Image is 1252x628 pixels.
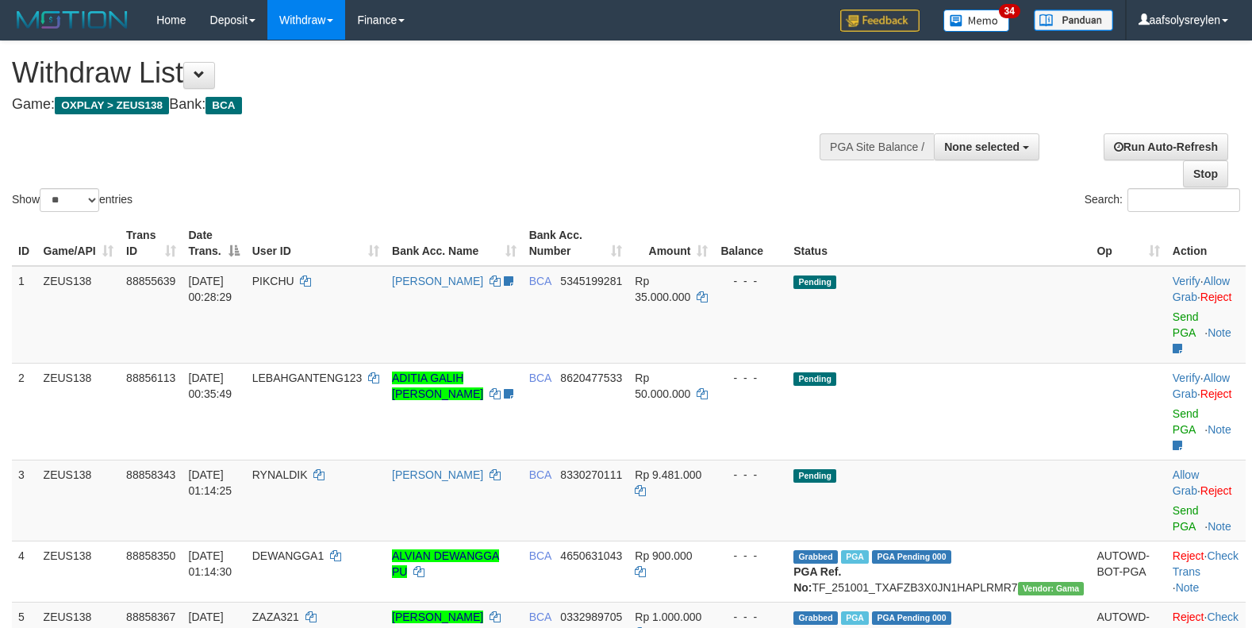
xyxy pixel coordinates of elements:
[252,611,299,623] span: ZAZA321
[126,611,175,623] span: 88858367
[1208,326,1231,339] a: Note
[635,611,701,623] span: Rp 1.000.000
[1208,520,1231,533] a: Note
[1173,372,1230,400] span: ·
[1104,133,1228,160] a: Run Auto-Refresh
[793,550,838,564] span: Grabbed
[392,611,483,623] a: [PERSON_NAME]
[189,275,232,303] span: [DATE] 00:28:29
[1173,504,1199,533] a: Send PGA
[1200,484,1232,497] a: Reject
[1173,468,1200,497] span: ·
[793,565,841,594] b: PGA Ref. No:
[182,221,246,266] th: Date Trans.: activate to sort column descending
[872,550,951,564] span: PGA Pending
[1173,468,1199,497] a: Allow Grab
[529,611,551,623] span: BCA
[714,221,787,266] th: Balance
[1208,423,1231,436] a: Note
[1173,611,1204,623] a: Reject
[793,611,838,625] span: Grabbed
[787,221,1090,266] th: Status
[793,275,836,289] span: Pending
[1018,582,1085,595] span: Vendor URL: https://trx31.1velocity.biz
[189,372,232,400] span: [DATE] 00:35:49
[37,460,121,541] td: ZEUS138
[12,8,132,32] img: MOTION_logo.png
[40,188,99,212] select: Showentries
[529,372,551,384] span: BCA
[529,468,551,481] span: BCA
[1173,549,1239,578] a: Check Trans
[1090,541,1166,602] td: AUTOWD-BOT-PGA
[793,372,836,386] span: Pending
[392,372,483,400] a: ADITIA GALIH [PERSON_NAME]
[1034,10,1113,31] img: panduan.png
[943,10,1010,32] img: Button%20Memo.svg
[12,363,37,460] td: 2
[1183,160,1228,187] a: Stop
[720,467,781,483] div: - - -
[793,469,836,483] span: Pending
[560,611,622,623] span: Copy 0332989705 to clipboard
[560,549,622,562] span: Copy 4650631043 to clipboard
[720,273,781,289] div: - - -
[787,541,1090,602] td: TF_251001_TXAFZB3X0JN1HAPLRMR7
[529,275,551,287] span: BCA
[1200,387,1232,400] a: Reject
[37,221,121,266] th: Game/API: activate to sort column ascending
[12,57,819,89] h1: Withdraw List
[392,468,483,481] a: [PERSON_NAME]
[934,133,1039,160] button: None selected
[560,372,622,384] span: Copy 8620477533 to clipboard
[1173,275,1200,287] a: Verify
[1173,310,1199,339] a: Send PGA
[1127,188,1240,212] input: Search:
[12,460,37,541] td: 3
[529,549,551,562] span: BCA
[252,468,308,481] span: RYNALDIK
[1200,291,1232,303] a: Reject
[12,541,37,602] td: 4
[944,141,1020,153] span: None selected
[820,133,934,160] div: PGA Site Balance /
[840,10,920,32] img: Feedback.jpg
[841,611,869,625] span: Marked by aaftanly
[189,549,232,578] span: [DATE] 01:14:30
[999,4,1020,18] span: 34
[1173,275,1230,303] a: Allow Grab
[205,97,241,114] span: BCA
[1090,221,1166,266] th: Op: activate to sort column ascending
[1166,221,1246,266] th: Action
[126,275,175,287] span: 88855639
[126,372,175,384] span: 88856113
[37,363,121,460] td: ZEUS138
[635,468,701,481] span: Rp 9.481.000
[720,370,781,386] div: - - -
[1173,275,1230,303] span: ·
[628,221,714,266] th: Amount: activate to sort column ascending
[55,97,169,114] span: OXPLAY > ZEUS138
[12,266,37,364] td: 1
[120,221,182,266] th: Trans ID: activate to sort column ascending
[252,549,325,562] span: DEWANGGA1
[1173,372,1200,384] a: Verify
[635,275,690,303] span: Rp 35.000.000
[1173,407,1199,436] a: Send PGA
[1173,372,1230,400] a: Allow Grab
[1085,188,1240,212] label: Search:
[126,549,175,562] span: 88858350
[246,221,386,266] th: User ID: activate to sort column ascending
[1166,460,1246,541] td: ·
[872,611,951,625] span: PGA Pending
[386,221,523,266] th: Bank Acc. Name: activate to sort column ascending
[560,275,622,287] span: Copy 5345199281 to clipboard
[12,221,37,266] th: ID
[1166,541,1246,602] td: · ·
[252,275,294,287] span: PIKCHU
[635,549,692,562] span: Rp 900.000
[1173,549,1204,562] a: Reject
[1176,581,1200,594] a: Note
[720,548,781,564] div: - - -
[635,372,690,400] span: Rp 50.000.000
